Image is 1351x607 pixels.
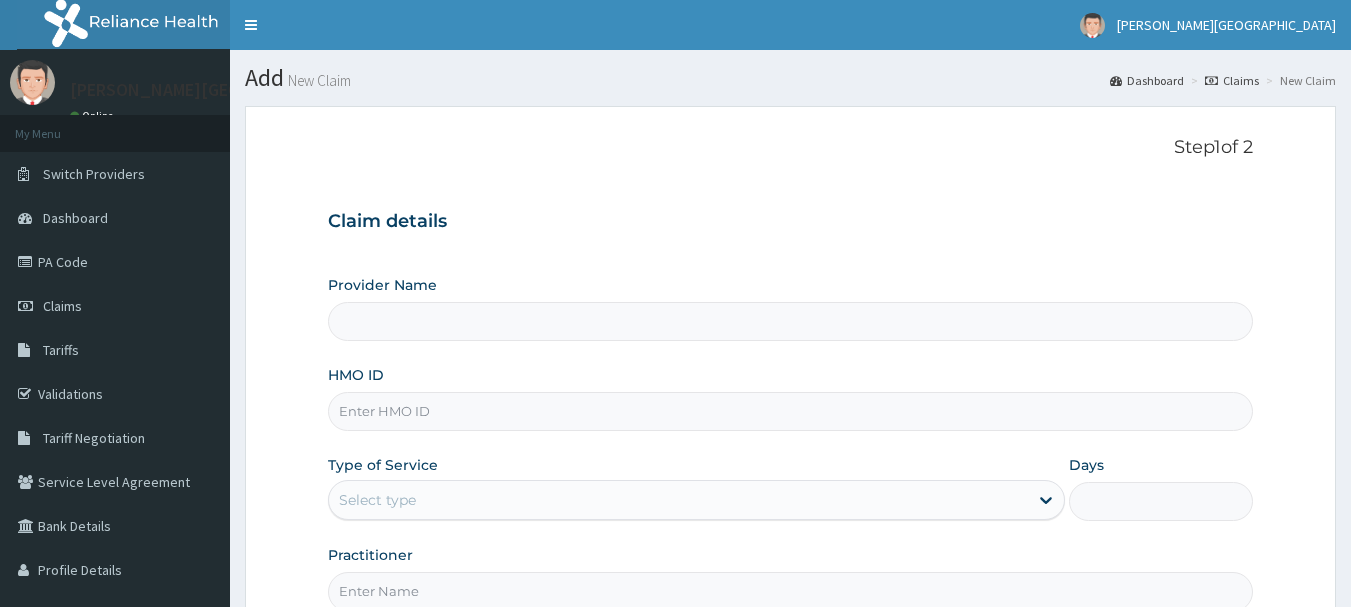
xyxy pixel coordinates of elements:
[328,365,384,385] label: HMO ID
[43,429,145,447] span: Tariff Negotiation
[328,545,413,565] label: Practitioner
[339,490,416,510] div: Select type
[43,297,82,315] span: Claims
[1261,72,1336,89] li: New Claim
[1110,72,1184,89] a: Dashboard
[43,209,108,227] span: Dashboard
[1080,13,1105,38] img: User Image
[328,137,1254,159] p: Step 1 of 2
[328,392,1254,431] input: Enter HMO ID
[328,211,1254,233] h3: Claim details
[1205,72,1259,89] a: Claims
[70,109,118,123] a: Online
[70,81,366,99] p: [PERSON_NAME][GEOGRAPHIC_DATA]
[1117,16,1336,34] span: [PERSON_NAME][GEOGRAPHIC_DATA]
[284,73,351,88] small: New Claim
[10,60,55,105] img: User Image
[328,455,438,475] label: Type of Service
[245,65,1336,91] h1: Add
[43,341,79,359] span: Tariffs
[43,165,145,183] span: Switch Providers
[1069,455,1104,475] label: Days
[328,275,437,295] label: Provider Name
